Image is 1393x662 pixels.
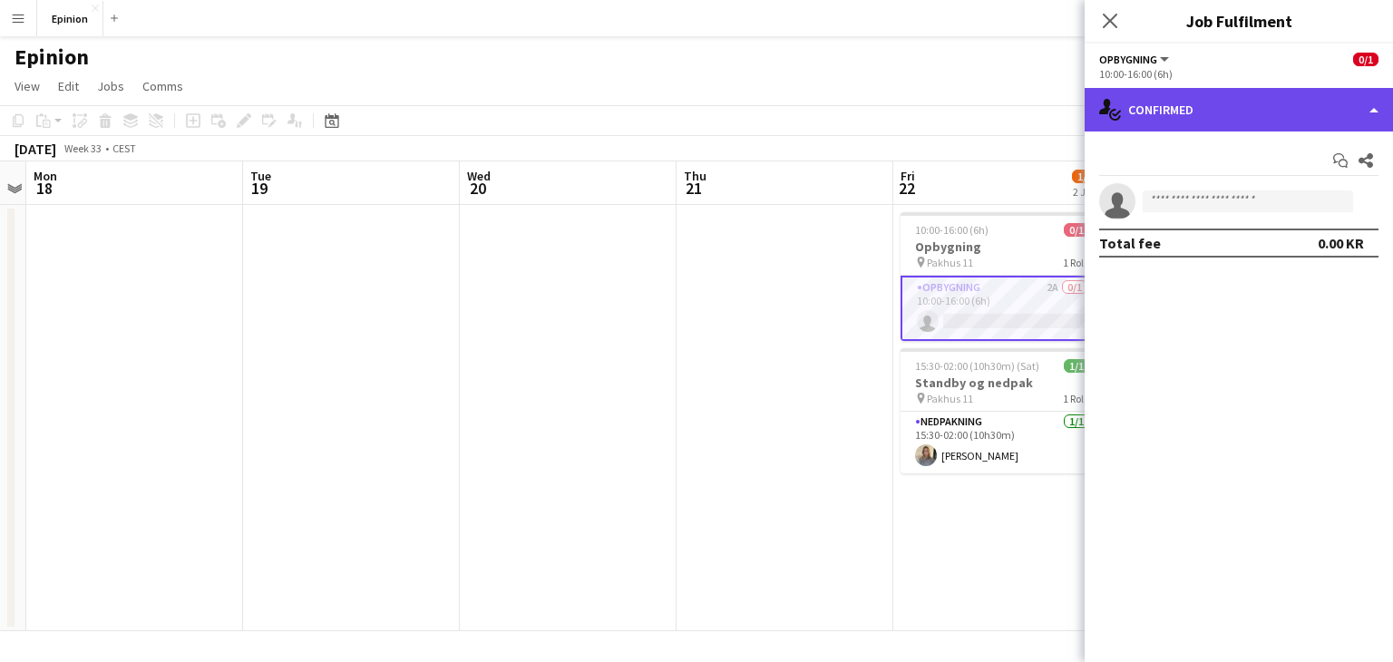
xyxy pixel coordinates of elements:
a: Edit [51,74,86,98]
span: Pakhus 11 [927,392,973,405]
span: 1 Role [1063,256,1089,269]
div: 0.00 KR [1318,234,1364,252]
span: 0/1 [1353,53,1378,66]
span: Comms [142,78,183,94]
span: 18 [31,178,57,199]
app-job-card: 15:30-02:00 (10h30m) (Sat)1/1Standby og nedpak Pakhus 111 RoleNedpakning1/115:30-02:00 (10h30m)[P... [901,348,1104,473]
span: View [15,78,40,94]
app-card-role: Opbygning2A0/110:00-16:00 (6h) [901,276,1104,341]
span: Thu [684,168,706,184]
span: Wed [467,168,491,184]
h3: Job Fulfilment [1085,9,1393,33]
span: Week 33 [60,141,105,155]
app-job-card: 10:00-16:00 (6h)0/1Opbygning Pakhus 111 RoleOpbygning2A0/110:00-16:00 (6h) [901,212,1104,341]
span: 0/1 [1064,223,1089,237]
app-card-role: Nedpakning1/115:30-02:00 (10h30m)[PERSON_NAME] [901,412,1104,473]
div: CEST [112,141,136,155]
div: 10:00-16:00 (6h) [1099,67,1378,81]
h3: Opbygning [901,239,1104,255]
a: Jobs [90,74,132,98]
span: Opbygning [1099,53,1157,66]
div: [DATE] [15,140,56,158]
span: 21 [681,178,706,199]
button: Epinion [37,1,103,36]
h1: Epinion [15,44,89,71]
a: View [7,74,47,98]
div: 2 Jobs [1073,185,1101,199]
span: Mon [34,168,57,184]
span: Pakhus 11 [927,256,973,269]
span: 20 [464,178,491,199]
button: Opbygning [1099,53,1172,66]
span: Tue [250,168,271,184]
span: Jobs [97,78,124,94]
div: Total fee [1099,234,1161,252]
span: Edit [58,78,79,94]
span: 1/1 [1064,359,1089,373]
span: 19 [248,178,271,199]
span: 1/2 [1072,170,1097,183]
a: Comms [135,74,190,98]
span: 15:30-02:00 (10h30m) (Sat) [915,359,1039,373]
span: 1 Role [1063,392,1089,405]
div: Confirmed [1085,88,1393,131]
span: 22 [898,178,915,199]
span: Fri [901,168,915,184]
span: 10:00-16:00 (6h) [915,223,989,237]
h3: Standby og nedpak [901,375,1104,391]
